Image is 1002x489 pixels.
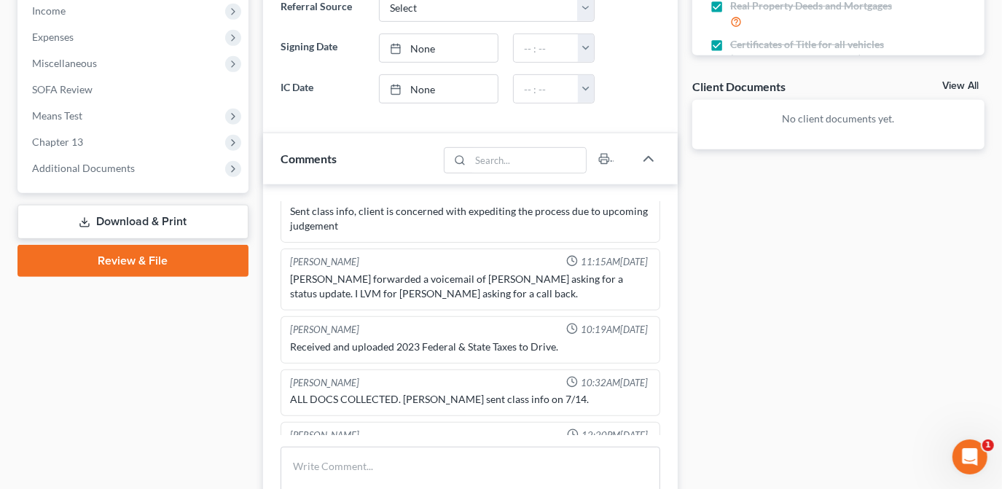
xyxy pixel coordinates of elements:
label: IC Date [273,74,372,103]
div: [PERSON_NAME] [290,255,359,269]
a: None [380,75,498,103]
a: SOFA Review [20,77,248,103]
a: View All [942,81,979,91]
a: None [380,34,498,62]
span: Means Test [32,109,82,122]
input: Search... [471,148,587,173]
div: [PERSON_NAME] [290,429,359,442]
div: [PERSON_NAME] forwarded a voicemail of [PERSON_NAME] asking for a status update. I LVM for [PERSO... [290,272,651,301]
span: Income [32,4,66,17]
span: Chapter 13 [32,136,83,148]
span: SOFA Review [32,83,93,95]
span: 10:32AM[DATE] [581,376,648,390]
span: Expenses [32,31,74,43]
div: [PERSON_NAME] [290,376,359,390]
span: 12:20PM[DATE] [582,429,648,442]
span: 11:15AM[DATE] [581,255,648,269]
input: -- : -- [514,75,579,103]
span: Miscellaneous [32,57,97,69]
a: Review & File [17,245,248,277]
span: 10:19AM[DATE] [581,323,648,337]
span: Comments [281,152,337,165]
span: 1 [982,439,994,451]
div: Client Documents [692,79,786,94]
span: Certificates of Title for all vehicles (Cars, Boats, RVs, ATVs, Ect...) If its in your name, we n... [730,37,899,81]
label: Signing Date [273,34,372,63]
a: Download & Print [17,205,248,239]
iframe: Intercom live chat [952,439,987,474]
span: Additional Documents [32,162,135,174]
div: ALL DOCS COLLECTED. [PERSON_NAME] sent class info on 7/14. [290,392,651,407]
div: Sent class info, client is concerned with expediting the process due to upcoming judgement [290,204,651,233]
input: -- : -- [514,34,579,62]
div: Received and uploaded 2023 Federal & State Taxes to Drive. [290,340,651,354]
div: [PERSON_NAME] [290,323,359,337]
p: No client documents yet. [704,112,973,126]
